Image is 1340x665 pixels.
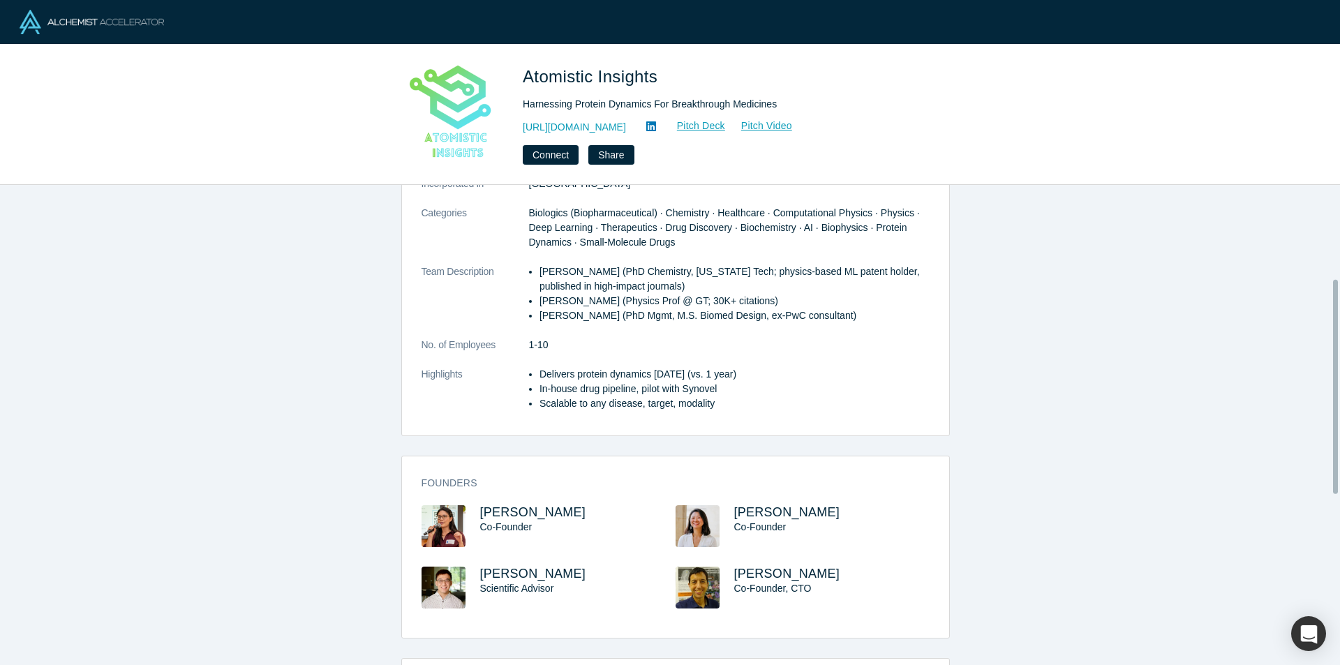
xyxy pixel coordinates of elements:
span: Biologics (Biopharmaceutical) · Chemistry · Healthcare · Computational Physics · Physics · Deep L... [529,207,920,248]
dt: No. of Employees [422,338,529,367]
p: In-house drug pipeline, pilot with Synovel [539,382,930,396]
img: Shiyao Bao's Profile Image [676,505,720,547]
dt: Highlights [422,367,529,426]
img: Atomistic Insights's Logo [405,64,503,162]
p: [PERSON_NAME] (PhD Chemistry, [US_STATE] Tech; physics-based ML patent holder, published in high-... [539,264,930,294]
dt: Team Description [422,264,529,338]
span: Co-Founder [734,521,787,532]
span: Co-Founder [480,521,533,532]
span: Scientific Advisor [480,583,554,594]
h3: Founders [422,476,910,491]
a: [PERSON_NAME] [734,505,840,519]
button: Share [588,145,634,165]
dt: Categories [422,206,529,264]
div: Harnessing Protein Dynamics For Breakthrough Medicines [523,97,914,112]
p: [PERSON_NAME] (Physics Prof @ GT; 30K+ citations) [539,294,930,308]
p: [PERSON_NAME] (PhD Mgmt, M.S. Biomed Design, ex-PwC consultant) [539,308,930,323]
a: [URL][DOMAIN_NAME] [523,120,626,135]
p: Delivers protein dynamics [DATE] (vs. 1 year) [539,367,930,382]
span: Atomistic Insights [523,67,662,86]
img: Katie Kuo's Profile Image [422,505,466,547]
img: Andrew Pang's Profile Image [422,567,466,608]
a: Pitch Deck [662,118,726,134]
p: Scalable to any disease, target, modality [539,396,930,411]
img: Alchemist Logo [20,10,164,34]
button: Connect [523,145,579,165]
a: [PERSON_NAME] [480,567,586,581]
a: Pitch Video [726,118,793,134]
dt: Incorporated in [422,177,529,206]
a: [PERSON_NAME] [734,567,840,581]
a: [PERSON_NAME] [480,505,586,519]
dd: 1-10 [529,338,930,352]
img: JC Gumbart's Profile Image [676,567,720,608]
span: Co-Founder, CTO [734,583,812,594]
